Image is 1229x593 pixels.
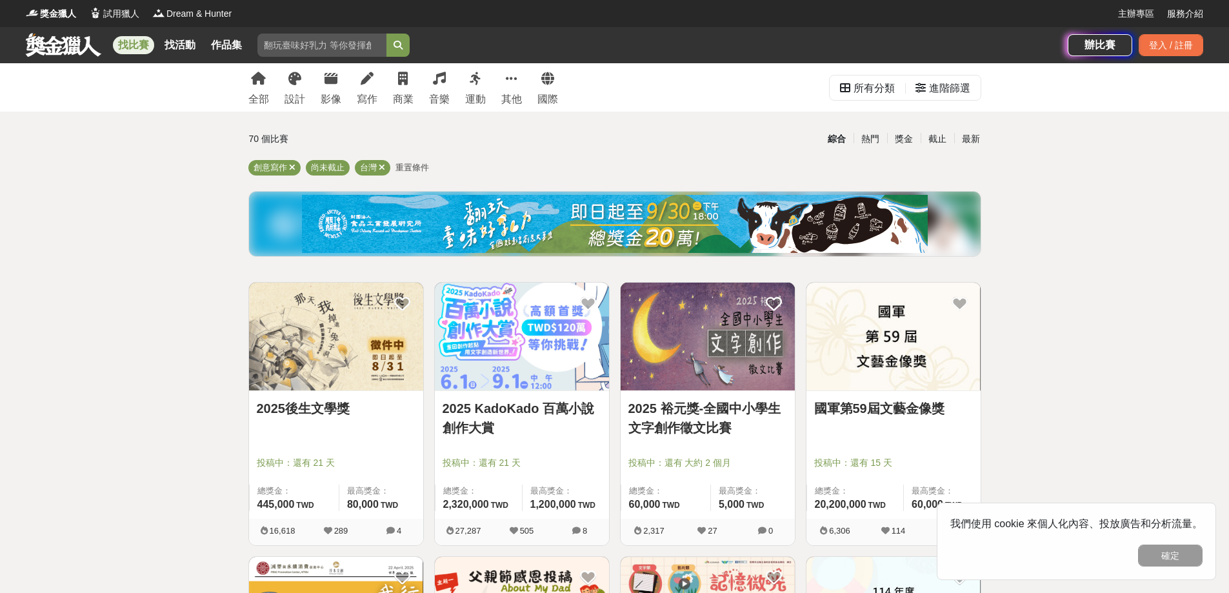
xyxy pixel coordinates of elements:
span: 114 [892,526,906,536]
button: 確定 [1138,545,1203,567]
a: 設計 [285,63,305,112]
span: 27,287 [455,526,481,536]
img: Logo [26,6,39,19]
a: Cover Image [249,283,423,391]
span: 6,306 [829,526,850,536]
span: 505 [520,526,534,536]
a: 2025 KadoKado 百萬小說創作大賞 [443,399,601,437]
a: Cover Image [621,283,795,391]
span: 重置條件 [395,163,429,172]
span: 1,200,000 [530,499,576,510]
span: TWD [296,501,314,510]
span: 台灣 [360,163,377,172]
span: 試用獵人 [103,7,139,21]
a: 作品集 [206,36,247,54]
div: 國際 [537,92,558,107]
div: 截止 [921,128,954,150]
span: 總獎金： [443,485,514,498]
span: 0 [768,526,773,536]
span: 獎金獵人 [40,7,76,21]
span: 60,000 [912,499,943,510]
span: 最高獎金： [347,485,415,498]
a: Logo試用獵人 [89,7,139,21]
a: 2025後生文學獎 [257,399,415,418]
a: 國軍第59屆文藝金像獎 [814,399,973,418]
div: 所有分類 [854,75,895,101]
span: 27 [708,526,717,536]
span: 16,618 [270,526,295,536]
span: TWD [491,501,508,510]
div: 運動 [465,92,486,107]
a: 服務介紹 [1167,7,1203,21]
div: 全部 [248,92,269,107]
a: 國際 [537,63,558,112]
span: Dream & Hunter [166,7,232,21]
span: 60,000 [629,499,661,510]
div: 進階篩選 [929,75,970,101]
a: 主辦專區 [1118,7,1154,21]
img: Logo [152,6,165,19]
span: TWD [868,501,886,510]
a: 全部 [248,63,269,112]
a: 運動 [465,63,486,112]
span: TWD [662,501,679,510]
img: Cover Image [435,283,609,390]
span: 8 [583,526,587,536]
div: 影像 [321,92,341,107]
img: Cover Image [249,283,423,390]
a: 2025 裕元獎-全國中小學生文字創作徵文比賽 [628,399,787,437]
span: 2,320,000 [443,499,489,510]
span: 我們使用 cookie 來個人化內容、投放廣告和分析流量。 [950,518,1203,529]
img: Cover Image [806,283,981,390]
img: bbde9c48-f993-4d71-8b4e-c9f335f69c12.jpg [302,195,928,253]
span: TWD [381,501,398,510]
span: 4 [397,526,401,536]
a: 音樂 [429,63,450,112]
a: 影像 [321,63,341,112]
a: 商業 [393,63,414,112]
a: 辦比賽 [1068,34,1132,56]
span: 289 [334,526,348,536]
span: 總獎金： [815,485,896,498]
span: 總獎金： [257,485,331,498]
span: 20,200,000 [815,499,866,510]
span: 2,317 [643,526,664,536]
div: 綜合 [820,128,854,150]
a: 寫作 [357,63,377,112]
div: 寫作 [357,92,377,107]
span: TWD [945,501,963,510]
span: 最高獎金： [530,485,601,498]
span: 投稿中：還有 15 天 [814,456,973,470]
span: 總獎金： [629,485,703,498]
img: Logo [89,6,102,19]
a: Logo獎金獵人 [26,7,76,21]
span: 投稿中：還有 21 天 [443,456,601,470]
div: 熱門 [854,128,887,150]
a: LogoDream & Hunter [152,7,232,21]
div: 商業 [393,92,414,107]
div: 最新 [954,128,988,150]
div: 70 個比賽 [249,128,492,150]
div: 登入 / 註冊 [1139,34,1203,56]
input: 翻玩臺味好乳力 等你發揮創意！ [257,34,386,57]
img: Cover Image [621,283,795,390]
a: 找比賽 [113,36,154,54]
a: 其他 [501,63,522,112]
div: 音樂 [429,92,450,107]
span: 投稿中：還有 大約 2 個月 [628,456,787,470]
span: 最高獎金： [912,485,972,498]
div: 其他 [501,92,522,107]
a: Cover Image [435,283,609,391]
a: 找活動 [159,36,201,54]
span: 最高獎金： [719,485,787,498]
span: 投稿中：還有 21 天 [257,456,415,470]
span: TWD [746,501,764,510]
span: TWD [578,501,595,510]
span: 創意寫作 [254,163,287,172]
a: Cover Image [806,283,981,391]
span: 445,000 [257,499,295,510]
span: 5,000 [719,499,744,510]
span: 80,000 [347,499,379,510]
div: 設計 [285,92,305,107]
